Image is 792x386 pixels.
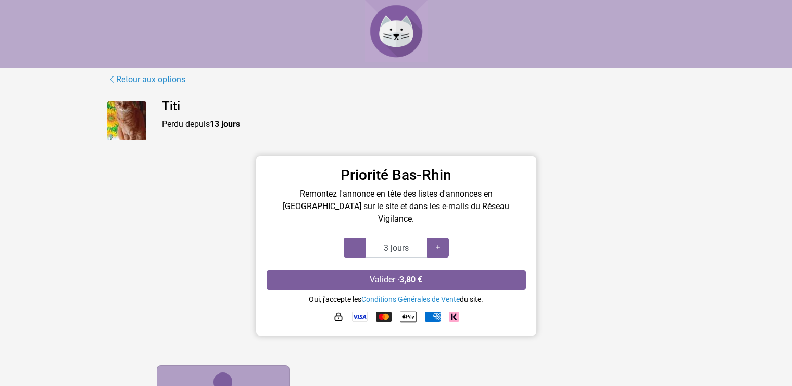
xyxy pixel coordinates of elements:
[400,308,417,325] img: Apple Pay
[162,118,685,131] p: Perdu depuis
[267,188,526,225] p: Remontez l'annonce en tête des listes d'annonces en [GEOGRAPHIC_DATA] sur le site et dans les e-m...
[352,312,368,322] img: Visa
[361,295,460,303] a: Conditions Générales de Vente
[376,312,392,322] img: Mastercard
[107,73,186,86] a: Retour aux options
[210,119,240,129] strong: 13 jours
[449,312,459,322] img: Klarna
[309,295,483,303] small: Oui, j'accepte les du site.
[399,275,422,285] strong: 3,80 €
[162,99,685,114] h4: Titi
[267,270,526,290] button: Valider ·3,80 €
[333,312,344,322] img: HTTPS : paiement sécurisé
[267,166,526,184] h3: Priorité Bas-Rhin
[425,312,441,322] img: American Express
